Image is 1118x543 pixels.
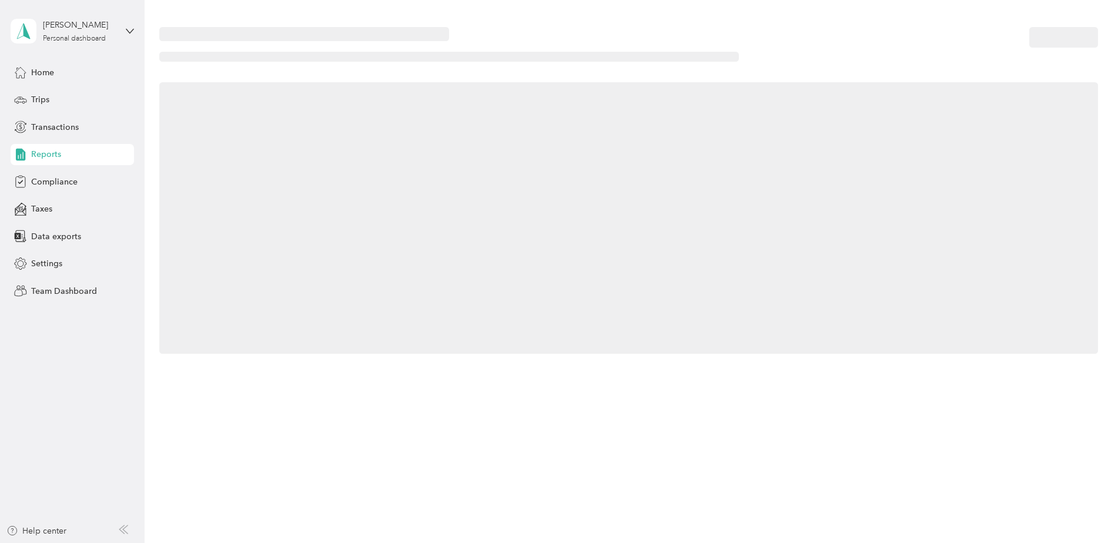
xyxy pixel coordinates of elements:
span: Reports [31,148,61,160]
span: Settings [31,257,62,270]
div: [PERSON_NAME] [43,19,116,31]
span: Data exports [31,230,81,243]
span: Taxes [31,203,52,215]
span: Transactions [31,121,79,133]
iframe: Everlance-gr Chat Button Frame [1052,477,1118,543]
button: Help center [6,525,66,537]
span: Team Dashboard [31,285,97,297]
span: Home [31,66,54,79]
span: Compliance [31,176,78,188]
span: Trips [31,93,49,106]
div: Personal dashboard [43,35,106,42]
